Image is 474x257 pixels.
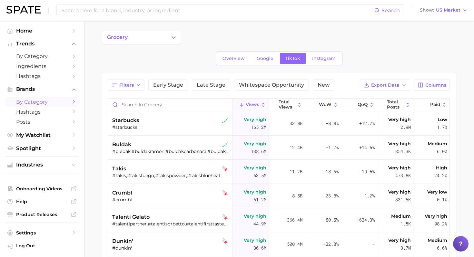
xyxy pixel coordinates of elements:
[425,82,446,88] span: Columns
[437,196,447,204] span: 0.1%
[6,6,41,14] img: SPATE
[16,86,68,92] span: Brands
[16,119,68,125] span: Posts
[112,165,126,173] span: takis
[112,124,230,130] div: #starbucks
[61,5,374,16] input: Search here for a brand, industry, or ingredient
[16,132,68,138] span: My Watchlist
[323,216,339,224] span: -80.5%
[119,82,134,88] span: Filters
[430,102,440,107] span: Paid
[222,142,228,148] img: tiktok sustained riser
[292,192,302,200] span: 8.5b
[5,26,79,36] a: Home
[16,53,68,59] span: by Category
[16,109,68,115] span: Hashtags
[153,82,183,88] span: Early Stage
[251,123,266,131] span: 165.2m
[377,99,413,111] button: Total Posts
[372,240,375,248] span: -
[438,116,447,123] span: Low
[287,216,302,224] span: 366.4m
[108,208,449,232] button: talenti gelatotiktok falling star#talentipartner,#talentisorbetto,#talentifirsttaste,#talentigela...
[434,220,447,228] span: 98.2%
[381,7,400,14] span: Search
[112,213,150,221] span: talenti gelato
[388,164,411,172] span: Very high
[244,116,266,123] span: Very high
[244,164,266,172] span: Very high
[357,216,375,224] span: +634.3%
[420,8,434,12] span: Show
[108,80,144,90] button: Filters
[246,102,259,107] span: Views
[434,172,447,179] span: 24.2%
[391,212,411,220] span: Medium
[359,119,375,127] span: +12.7%
[326,144,339,151] span: -1.2%
[290,119,302,127] span: 33.8b
[112,237,133,245] span: dunkin'
[323,240,339,248] span: -32.8%
[395,196,411,204] span: 331.6k
[269,99,305,111] button: Total Views
[436,164,447,172] span: High
[16,243,74,249] span: Log Out
[222,56,245,61] span: Overview
[418,6,469,14] button: ShowUS Market
[112,148,230,154] div: #buldak,#buldakramen,#buldakcarbonara,#buldaknoodles,#[GEOGRAPHIC_DATA],#[GEOGRAPHIC_DATA],#bulda...
[5,184,79,194] a: Onboarding Videos
[217,53,250,64] a: Overview
[16,186,68,192] span: Onboarding Videos
[427,188,447,196] span: Very low
[16,230,68,236] span: Settings
[395,172,411,179] span: 473.8k
[112,189,132,197] span: crumbl
[244,188,266,196] span: Very high
[244,236,266,244] span: Very high
[5,51,79,61] a: by Category
[197,82,225,88] span: Late Stage
[387,100,404,109] span: Total Posts
[388,188,411,196] span: Very high
[395,148,411,155] span: 354.3k
[323,192,339,200] span: -23.8%
[414,80,450,90] button: Columns
[307,53,341,64] a: Instagram
[287,240,302,248] span: 500.4m
[359,144,375,151] span: +14.5%
[257,56,273,61] span: Google
[413,99,449,111] button: Paid
[425,212,447,220] span: Very high
[285,56,300,61] span: TikTok
[290,144,302,151] span: 12.4b
[253,196,266,204] span: 61.2m
[108,160,449,184] button: takistiktok falling star#takis,#takisfuego,#takispowder,#takisblueheatVery high63.5m11.2b-18.6%-1...
[437,123,447,131] span: 1.7%
[253,172,266,179] span: 63.5m
[108,184,449,208] button: crumbltiktok falling star#crumblVery high61.2m8.5b-23.8%-1.2%Very high331.6kVery low0.1%
[400,220,411,228] span: 1.5k
[108,99,232,111] input: Search in grocery
[112,221,230,227] div: #talentipartner,#talentisorbetto,#talentifirsttaste,#talentigelato,#talentiicecream,#talentisorbet
[359,168,375,176] span: -10.5%
[312,56,336,61] span: Instagram
[388,140,411,148] span: Very high
[16,41,68,47] span: Trends
[16,73,68,79] span: Hashtags
[5,39,79,49] button: Trends
[318,82,330,88] span: New
[253,220,266,228] span: 44.9m
[253,244,266,252] span: 36.6m
[436,8,460,12] span: US Market
[388,236,411,244] span: Very high
[233,99,269,111] button: Views
[305,99,341,111] button: WoW
[222,214,228,220] img: tiktok falling star
[222,118,228,123] img: tiktok sustained riser
[112,117,139,124] span: starbucks
[280,53,306,64] a: TikTok
[362,192,375,200] span: -1.2%
[108,232,449,256] button: dunkin'tiktok falling star#dunkin'Very high36.6m500.4m-32.8%-Very high3.7mMedium6.6%
[5,71,79,81] a: Hashtags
